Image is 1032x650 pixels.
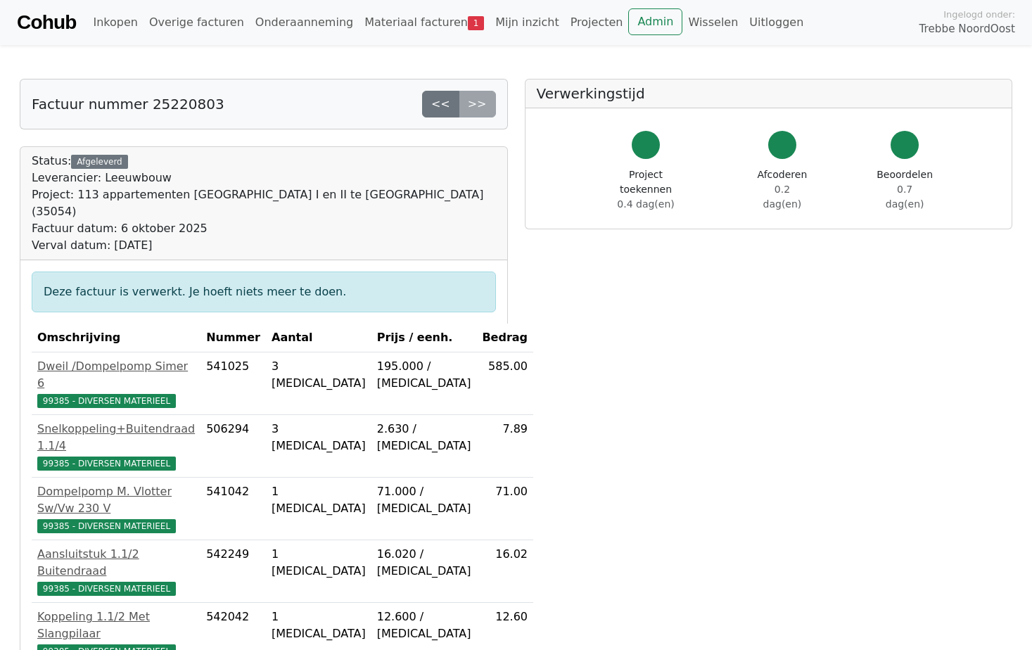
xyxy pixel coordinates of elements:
a: Cohub [17,6,76,39]
span: 0.4 dag(en) [617,198,674,210]
a: Onderaanneming [250,8,359,37]
th: Nummer [200,324,266,352]
div: Afgeleverd [71,155,127,169]
td: 541025 [200,352,266,415]
span: 99385 - DIVERSEN MATERIEEL [37,519,176,533]
span: 0.2 dag(en) [763,184,802,210]
div: Project: 113 appartementen [GEOGRAPHIC_DATA] I en II te [GEOGRAPHIC_DATA] (35054) [32,186,496,220]
div: Status: [32,153,496,254]
a: Materiaal facturen1 [359,8,490,37]
th: Prijs / eenh. [371,324,477,352]
span: 99385 - DIVERSEN MATERIEEL [37,457,176,471]
a: Wisselen [682,8,744,37]
span: 99385 - DIVERSEN MATERIEEL [37,394,176,408]
td: 16.02 [476,540,533,603]
div: 16.020 / [MEDICAL_DATA] [377,546,471,580]
th: Aantal [266,324,371,352]
div: Leverancier: Leeuwbouw [32,170,496,186]
span: 1 [468,16,484,30]
a: << [422,91,459,117]
h5: Factuur nummer 25220803 [32,96,224,113]
div: Factuur datum: 6 oktober 2025 [32,220,496,237]
a: Inkopen [87,8,143,37]
div: 12.600 / [MEDICAL_DATA] [377,608,471,642]
a: Snelkoppeling+Buitendraad 1.1/499385 - DIVERSEN MATERIEEL [37,421,195,471]
td: 7.89 [476,415,533,478]
th: Bedrag [476,324,533,352]
a: Admin [628,8,682,35]
td: 541042 [200,478,266,540]
div: Dompelpomp M. Vlotter Sw/Vw 230 V [37,483,195,517]
span: 0.7 dag(en) [886,184,924,210]
div: 2.630 / [MEDICAL_DATA] [377,421,471,454]
span: Ingelogd onder: [943,8,1015,21]
div: 1 [MEDICAL_DATA] [272,483,366,517]
div: Snelkoppeling+Buitendraad 1.1/4 [37,421,195,454]
span: 99385 - DIVERSEN MATERIEEL [37,582,176,596]
td: 542249 [200,540,266,603]
div: Afcoderen [756,167,810,212]
td: 506294 [200,415,266,478]
div: Project toekennen [604,167,688,212]
a: Dweil /Dompelpomp Simer 699385 - DIVERSEN MATERIEEL [37,358,195,409]
td: 585.00 [476,352,533,415]
td: 71.00 [476,478,533,540]
a: Aansluitstuk 1.1/2 Buitendraad99385 - DIVERSEN MATERIEEL [37,546,195,597]
a: Dompelpomp M. Vlotter Sw/Vw 230 V99385 - DIVERSEN MATERIEEL [37,483,195,534]
a: Uitloggen [744,8,809,37]
div: Aansluitstuk 1.1/2 Buitendraad [37,546,195,580]
div: 3 [MEDICAL_DATA] [272,358,366,392]
div: 71.000 / [MEDICAL_DATA] [377,483,471,517]
th: Omschrijving [32,324,200,352]
div: Beoordelen [877,167,933,212]
div: Deze factuur is verwerkt. Je hoeft niets meer te doen. [32,272,496,312]
a: Projecten [565,8,629,37]
h5: Verwerkingstijd [537,85,1001,102]
div: 3 [MEDICAL_DATA] [272,421,366,454]
div: 1 [MEDICAL_DATA] [272,608,366,642]
div: Verval datum: [DATE] [32,237,496,254]
div: 195.000 / [MEDICAL_DATA] [377,358,471,392]
div: 1 [MEDICAL_DATA] [272,546,366,580]
a: Mijn inzicht [490,8,565,37]
a: Overige facturen [144,8,250,37]
div: Dweil /Dompelpomp Simer 6 [37,358,195,392]
span: Trebbe NoordOost [919,21,1015,37]
div: Koppeling 1.1/2 Met Slangpilaar [37,608,195,642]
